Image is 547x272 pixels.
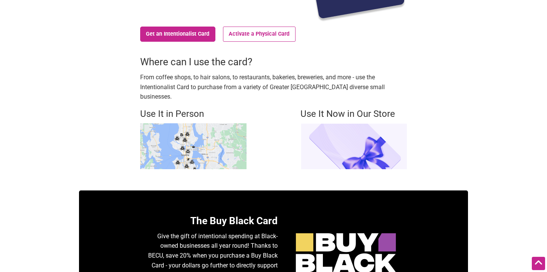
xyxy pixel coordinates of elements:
a: Get an Intentionalist Card [140,27,215,42]
a: Activate a Physical Card [223,27,296,42]
img: Intentionalist Store [300,123,407,169]
h4: Use It Now in Our Store [300,108,407,121]
h3: The Buy Black Card [148,214,278,228]
h3: Where can I use the card? [140,55,407,69]
p: From coffee shops, to hair salons, to restaurants, bakeries, breweries, and more - use the Intent... [140,72,407,102]
h4: Use It in Person [140,108,247,121]
div: Scroll Back to Top [532,257,545,270]
img: Buy Black map [140,123,247,169]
